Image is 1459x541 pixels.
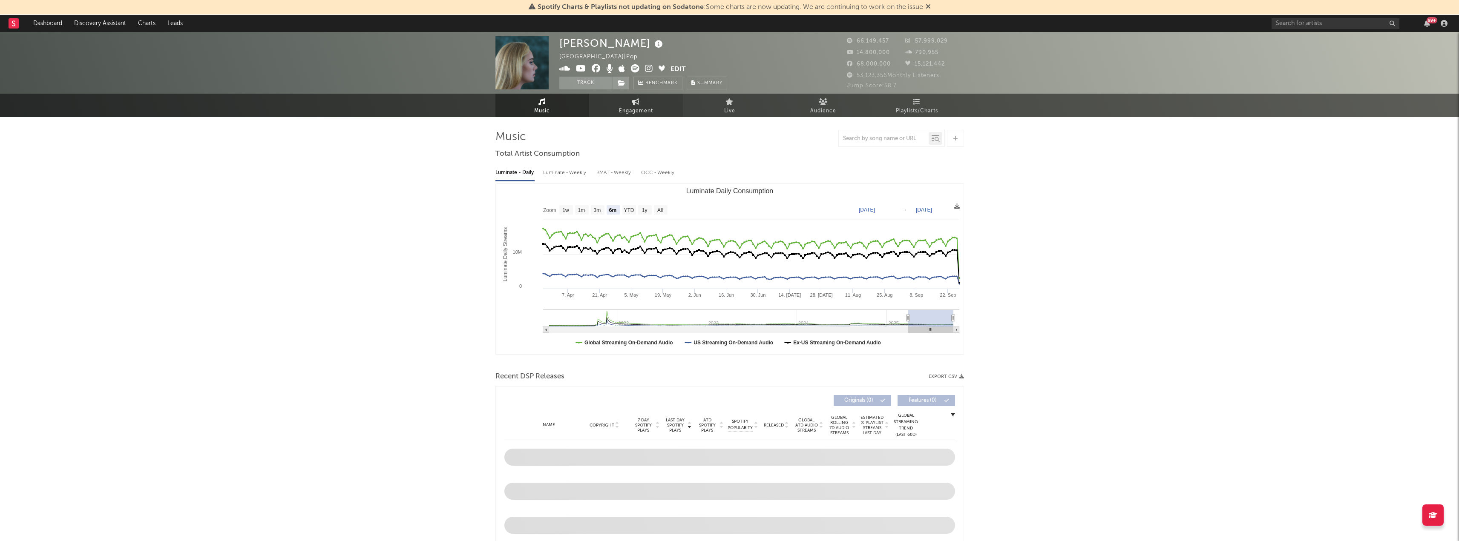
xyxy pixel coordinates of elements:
[559,77,613,89] button: Track
[502,227,508,281] text: Luminate Daily Streams
[559,36,665,50] div: [PERSON_NAME]
[589,94,683,117] a: Engagement
[940,292,956,298] text: 22. Sep
[902,207,907,213] text: →
[777,94,870,117] a: Audience
[893,412,919,438] div: Global Streaming Trend (Last 60D)
[624,207,634,213] text: YTD
[543,207,556,213] text: Zoom
[728,418,753,431] span: Spotify Popularity
[584,340,673,346] text: Global Streaming On-Demand Audio
[686,187,773,195] text: Luminate Daily Consumption
[839,398,878,403] span: Originals ( 0 )
[683,94,777,117] a: Live
[495,166,535,180] div: Luminate - Daily
[860,415,884,435] span: Estimated % Playlist Streams Last Day
[903,398,942,403] span: Features ( 0 )
[909,292,923,298] text: 8. Sep
[847,83,897,89] span: Jump Score: 58.7
[664,418,687,433] span: Last Day Spotify Plays
[810,292,832,298] text: 28. [DATE]
[929,374,964,379] button: Export CSV
[795,418,818,433] span: Global ATD Audio Streams
[1427,17,1437,23] div: 99 +
[609,207,616,213] text: 6m
[847,61,891,67] span: 68,000,000
[496,184,964,354] svg: Luminate Daily Consumption
[654,292,671,298] text: 19. May
[27,15,68,32] a: Dashboard
[590,423,614,428] span: Copyright
[877,292,892,298] text: 25. Aug
[521,422,577,428] div: Name
[543,166,588,180] div: Luminate - Weekly
[896,106,938,116] span: Playlists/Charts
[750,292,765,298] text: 30. Jun
[657,207,662,213] text: All
[68,15,132,32] a: Discovery Assistant
[578,207,585,213] text: 1m
[905,61,945,67] span: 15,121,442
[926,4,931,11] span: Dismiss
[793,340,881,346] text: Ex-US Streaming On-Demand Audio
[495,372,564,382] span: Recent DSP Releases
[847,73,939,78] span: 53,123,356 Monthly Listeners
[562,292,574,298] text: 7. Apr
[596,166,633,180] div: BMAT - Weekly
[810,106,836,116] span: Audience
[697,81,722,86] span: Summary
[559,52,647,62] div: [GEOGRAPHIC_DATA] | Pop
[592,292,607,298] text: 21. Apr
[688,292,701,298] text: 2. Jun
[724,106,735,116] span: Live
[619,106,653,116] span: Engagement
[778,292,801,298] text: 14. [DATE]
[847,50,890,55] span: 14,800,000
[624,292,639,298] text: 5. May
[161,15,189,32] a: Leads
[847,38,889,44] span: 66,149,457
[495,94,589,117] a: Music
[633,77,682,89] a: Benchmark
[534,106,550,116] span: Music
[671,64,686,75] button: Edit
[905,38,948,44] span: 57,999,029
[839,135,929,142] input: Search by song name or URL
[1272,18,1399,29] input: Search for artists
[898,395,955,406] button: Features(0)
[538,4,923,11] span: : Some charts are now updating. We are continuing to work on the issue
[1424,20,1430,27] button: 99+
[641,166,675,180] div: OCC - Weekly
[696,418,719,433] span: ATD Spotify Plays
[687,77,727,89] button: Summary
[645,78,678,89] span: Benchmark
[828,415,851,435] span: Global Rolling 7D Audio Streams
[764,423,784,428] span: Released
[719,292,734,298] text: 16. Jun
[512,249,521,255] text: 10M
[834,395,891,406] button: Originals(0)
[642,207,647,213] text: 1y
[632,418,655,433] span: 7 Day Spotify Plays
[538,4,704,11] span: Spotify Charts & Playlists not updating on Sodatone
[562,207,569,213] text: 1w
[845,292,860,298] text: 11. Aug
[519,283,521,289] text: 0
[870,94,964,117] a: Playlists/Charts
[916,207,932,213] text: [DATE]
[694,340,773,346] text: US Streaming On-Demand Audio
[859,207,875,213] text: [DATE]
[593,207,601,213] text: 3m
[905,50,938,55] span: 790,955
[495,149,580,159] span: Total Artist Consumption
[132,15,161,32] a: Charts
